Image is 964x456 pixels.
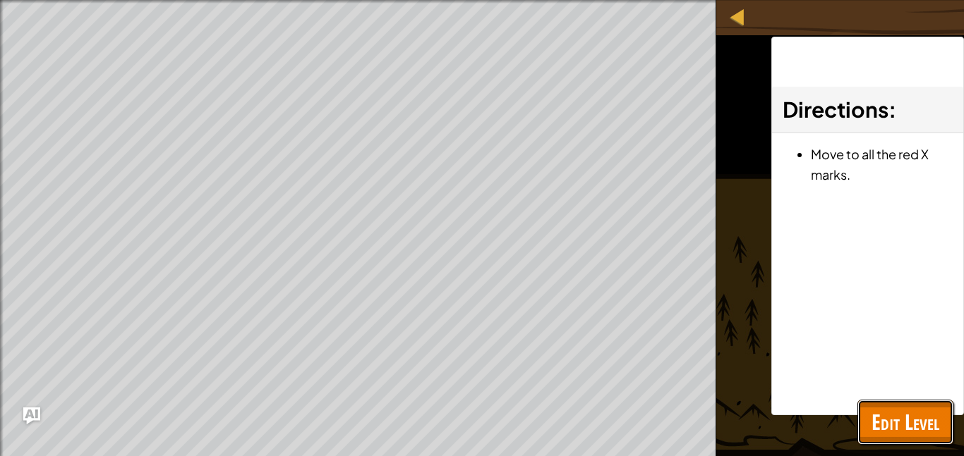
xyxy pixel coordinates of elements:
[872,407,939,436] span: Edit Level
[783,96,888,123] span: Directions
[23,407,40,424] button: Ask AI
[811,144,953,185] li: Move to all the red X marks.
[857,400,953,445] button: Edit Level
[783,94,953,125] h3: :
